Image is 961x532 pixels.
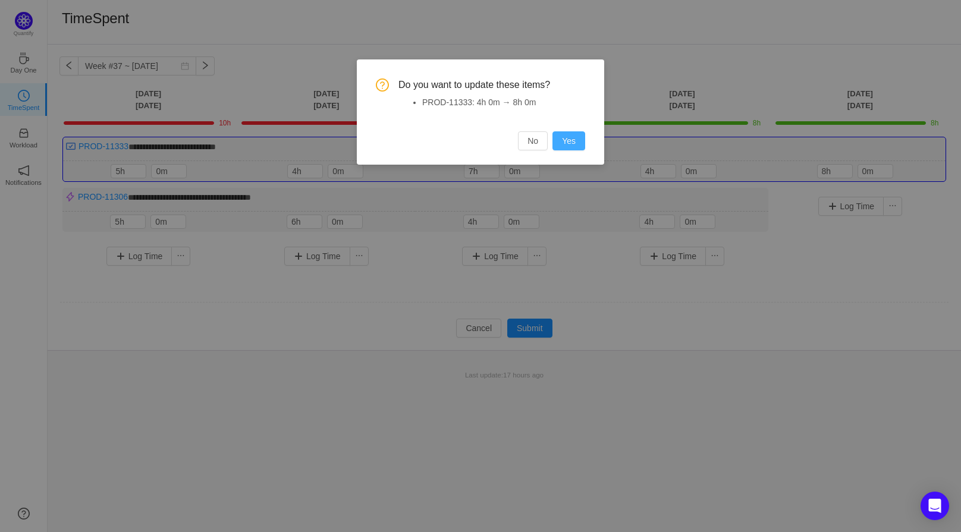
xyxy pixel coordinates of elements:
[518,131,548,150] button: No
[552,131,585,150] button: Yes
[376,78,389,92] i: icon: question-circle
[921,492,949,520] div: Open Intercom Messenger
[398,78,585,92] span: Do you want to update these items?
[422,96,585,109] li: PROD-11333: 4h 0m → 8h 0m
